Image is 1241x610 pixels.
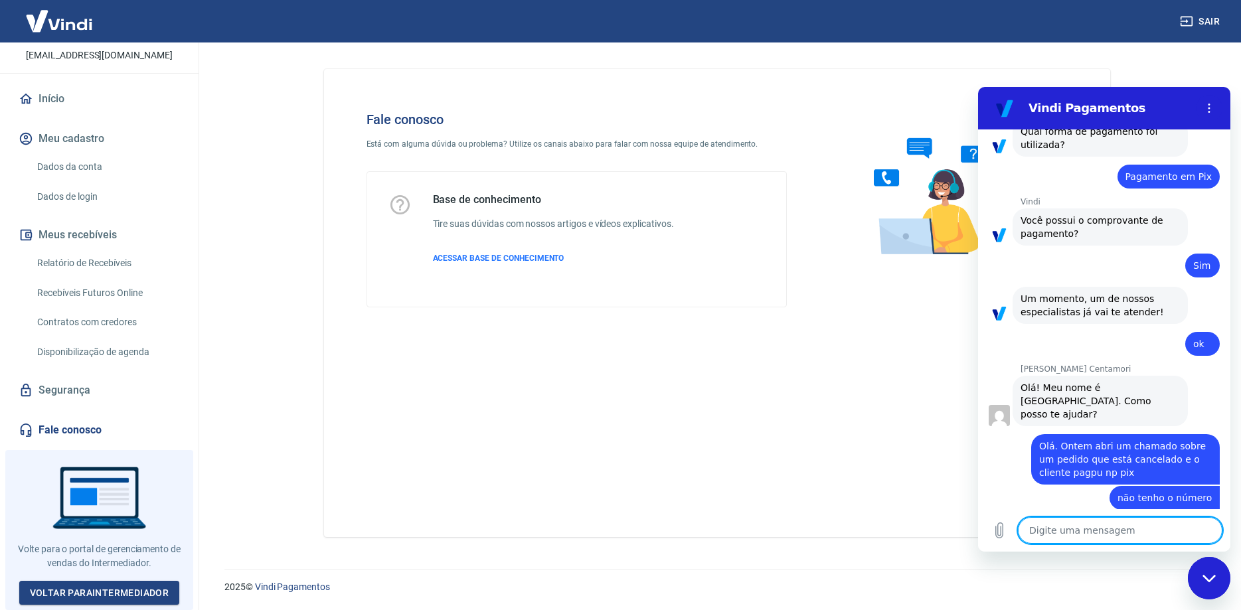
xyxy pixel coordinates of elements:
a: Início [16,84,183,114]
h5: Base de conhecimento [433,193,674,206]
p: 2025 © [224,580,1209,594]
a: Dados de login [32,183,183,210]
p: [PERSON_NAME] [46,29,152,43]
a: Recebíveis Futuros Online [32,279,183,307]
a: Dados da conta [32,153,183,181]
a: Vindi Pagamentos [255,581,330,592]
span: ACESSAR BASE DE CONHECIMENTO [433,254,564,263]
button: Sair [1177,9,1225,34]
img: Fale conosco [847,90,1049,267]
h4: Fale conosco [367,112,787,127]
p: [EMAIL_ADDRESS][DOMAIN_NAME] [26,48,173,62]
a: ACESSAR BASE DE CONHECIMENTO [433,252,674,264]
a: Disponibilização de agenda [32,339,183,366]
a: Relatório de Recebíveis [32,250,183,277]
h6: Tire suas dúvidas com nossos artigos e vídeos explicativos. [433,217,674,231]
p: Está com alguma dúvida ou problema? Utilize os canais abaixo para falar com nossa equipe de atend... [367,138,787,150]
a: Contratos com credores [32,309,183,336]
a: Fale conosco [16,416,183,445]
button: Meus recebíveis [16,220,183,250]
iframe: Botão para abrir a janela de mensagens, conversa em andamento [1188,557,1230,599]
a: Segurança [16,376,183,405]
button: Meu cadastro [16,124,183,153]
a: Voltar paraIntermediador [19,581,180,605]
img: Vindi [16,1,102,41]
iframe: Janela de mensagens [978,87,1230,552]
